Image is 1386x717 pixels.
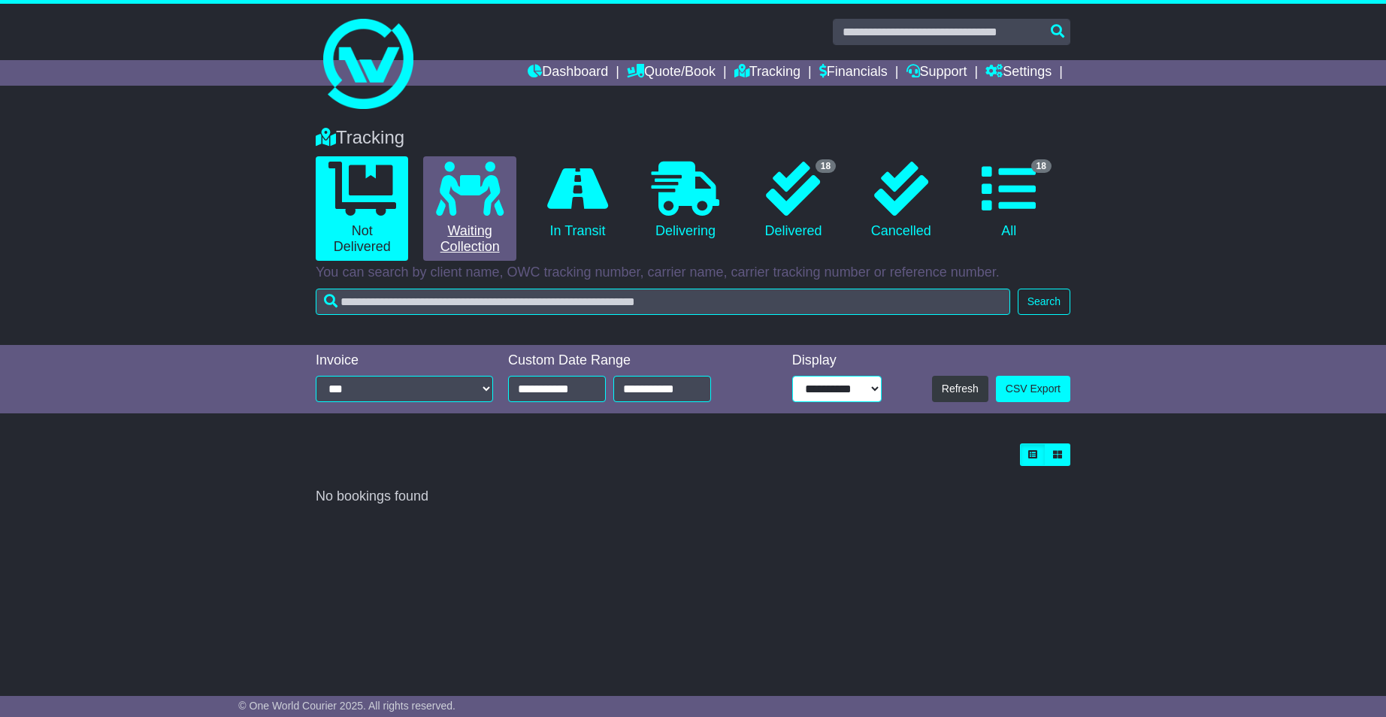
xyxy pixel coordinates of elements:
[734,60,800,86] a: Tracking
[932,376,988,402] button: Refresh
[816,159,836,173] span: 18
[528,60,608,86] a: Dashboard
[308,127,1078,149] div: Tracking
[819,60,888,86] a: Financials
[792,352,882,369] div: Display
[316,489,1070,505] div: No bookings found
[423,156,516,261] a: Waiting Collection
[906,60,967,86] a: Support
[1031,159,1052,173] span: 18
[238,700,455,712] span: © One World Courier 2025. All rights reserved.
[855,156,947,245] a: Cancelled
[996,376,1070,402] a: CSV Export
[639,156,731,245] a: Delivering
[627,60,716,86] a: Quote/Book
[316,352,493,369] div: Invoice
[747,156,840,245] a: 18 Delivered
[963,156,1055,245] a: 18 All
[508,352,749,369] div: Custom Date Range
[1018,289,1070,315] button: Search
[531,156,624,245] a: In Transit
[316,265,1070,281] p: You can search by client name, OWC tracking number, carrier name, carrier tracking number or refe...
[316,156,408,261] a: Not Delivered
[985,60,1052,86] a: Settings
